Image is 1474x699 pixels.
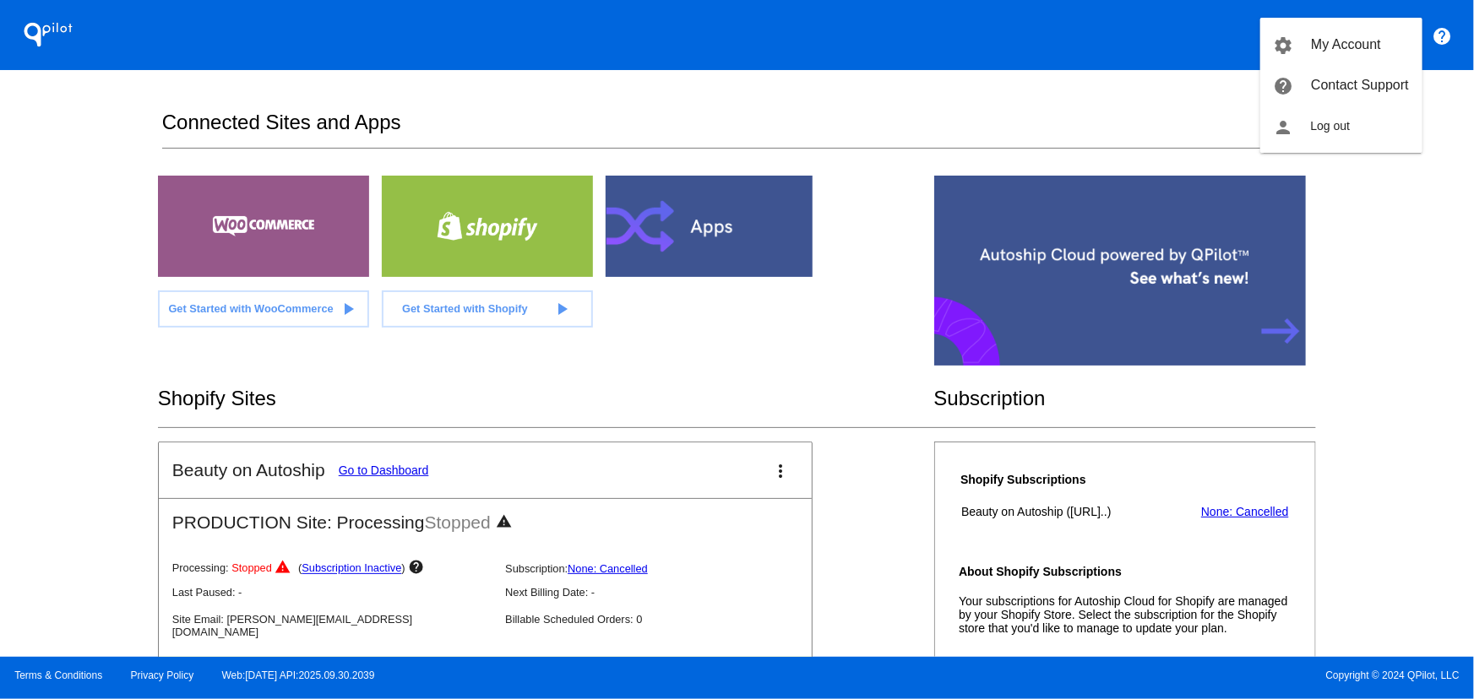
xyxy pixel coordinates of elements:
[1311,119,1351,133] span: Log out
[1311,37,1381,51] span: My Account
[1274,35,1294,56] mat-icon: settings
[1311,78,1409,92] span: Contact Support
[1274,117,1294,138] mat-icon: person
[1274,76,1294,96] mat-icon: help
